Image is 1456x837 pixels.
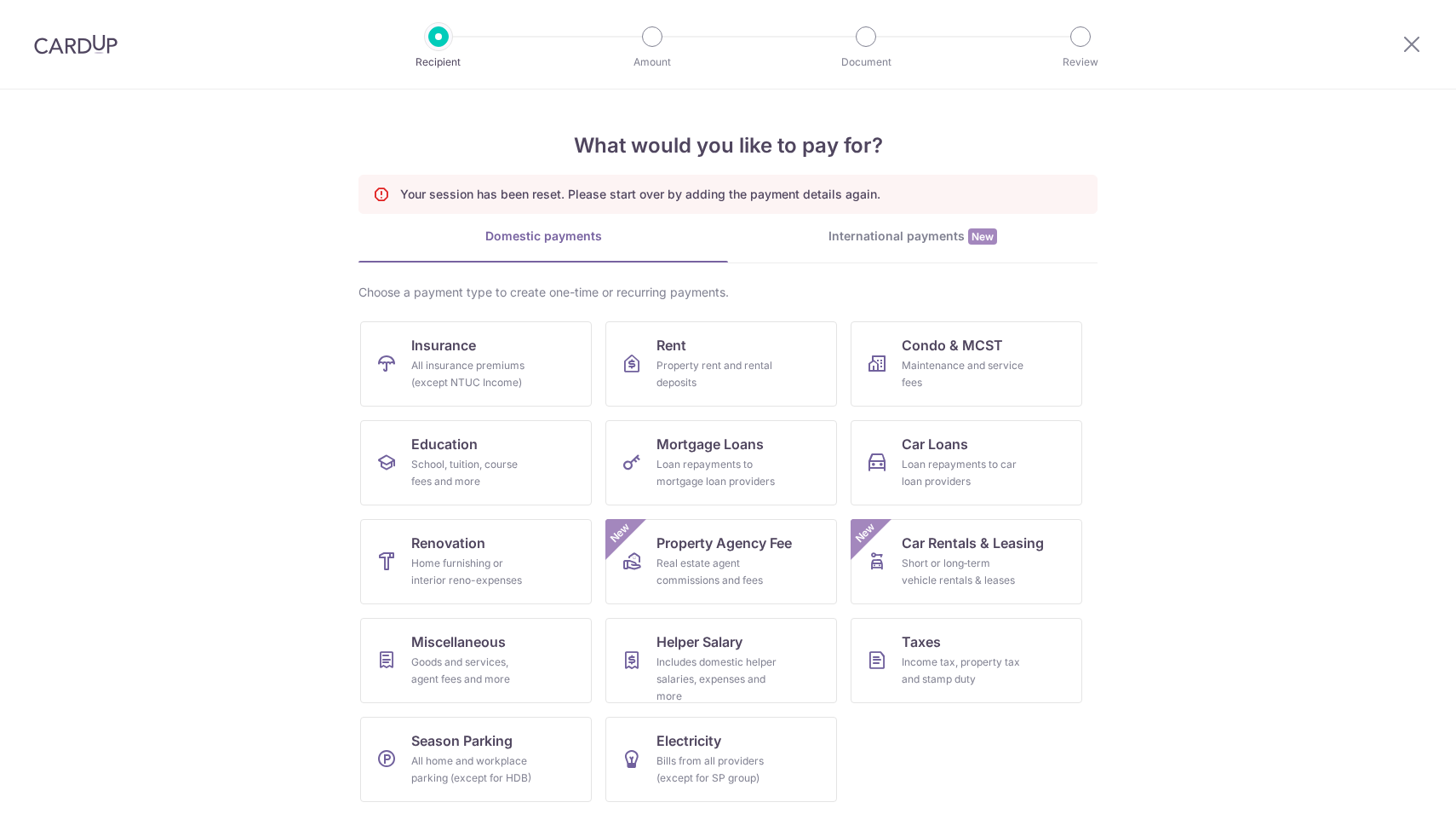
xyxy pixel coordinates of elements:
[656,730,721,751] span: Electricity
[851,321,1082,407] a: Condo & MCSTMaintenance and service fees
[902,357,1024,391] div: Maintenance and service fees
[34,34,118,55] img: CardUp
[968,228,997,245] span: New
[360,420,592,505] a: EducationSchool, tuition, course fees and more
[589,54,715,71] p: Amount
[851,618,1082,703] a: TaxesIncome tax, property tax and stamp duty
[656,335,686,355] span: Rent
[411,357,534,391] div: All insurance premiums (except NTUC Income)
[656,456,779,490] div: Loan repayments to mortgage loan providers
[656,533,792,553] span: Property Agency Fee
[656,753,779,787] div: Bills from all providers (except for SP group)
[656,632,742,652] span: Helper Salary
[902,632,941,652] span: Taxes
[803,54,929,71] p: Document
[411,753,534,787] div: All home and workplace parking (except for HDB)
[358,130,1098,161] h4: What would you like to pay for?
[902,533,1044,553] span: Car Rentals & Leasing
[656,434,764,454] span: Mortgage Loans
[358,228,728,245] div: Domestic payments
[656,357,779,391] div: Property rent and rental deposits
[902,654,1024,688] div: Income tax, property tax and stamp duty
[656,555,779,589] div: Real estate agent commissions and fees
[851,519,880,547] span: New
[902,434,968,454] span: Car Loans
[411,654,534,688] div: Goods and services, agent fees and more
[411,730,513,751] span: Season Parking
[411,456,534,490] div: School, tuition, course fees and more
[400,186,880,203] p: Your session has been reset. Please start over by adding the payment details again.
[851,420,1082,505] a: Car LoansLoan repayments to car loan providers
[656,654,779,705] div: Includes domestic helper salaries, expenses and more
[606,519,634,547] span: New
[902,456,1024,490] div: Loan repayments to car loan providers
[605,618,837,703] a: Helper SalaryIncludes domestic helper salaries, expenses and more
[375,54,502,71] p: Recipient
[411,533,485,553] span: Renovation
[605,420,837,505] a: Mortgage LoansLoan repayments to mortgage loan providers
[360,717,592,802] a: Season ParkingAll home and workplace parking (except for HDB)
[360,321,592,407] a: InsuranceAll insurance premiums (except NTUC Income)
[1017,54,1144,71] p: Review
[411,434,478,454] span: Education
[411,632,506,652] span: Miscellaneous
[605,717,837,802] a: ElectricityBills from all providers (except for SP group)
[411,335,476,355] span: Insurance
[851,519,1082,604] a: Car Rentals & LeasingShort or long‑term vehicle rentals & leasesNew
[360,519,592,604] a: RenovationHome furnishing or interior reno-expenses
[902,555,1024,589] div: Short or long‑term vehicle rentals & leases
[360,618,592,703] a: MiscellaneousGoods and services, agent fees and more
[411,555,534,589] div: Home furnishing or interior reno-expenses
[728,228,1098,245] div: International payments
[902,335,1003,355] span: Condo & MCST
[605,321,837,407] a: RentProperty rent and rental deposits
[358,284,1098,301] div: Choose a payment type to create one-time or recurring payments.
[605,519,837,604] a: Property Agency FeeReal estate agent commissions and feesNew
